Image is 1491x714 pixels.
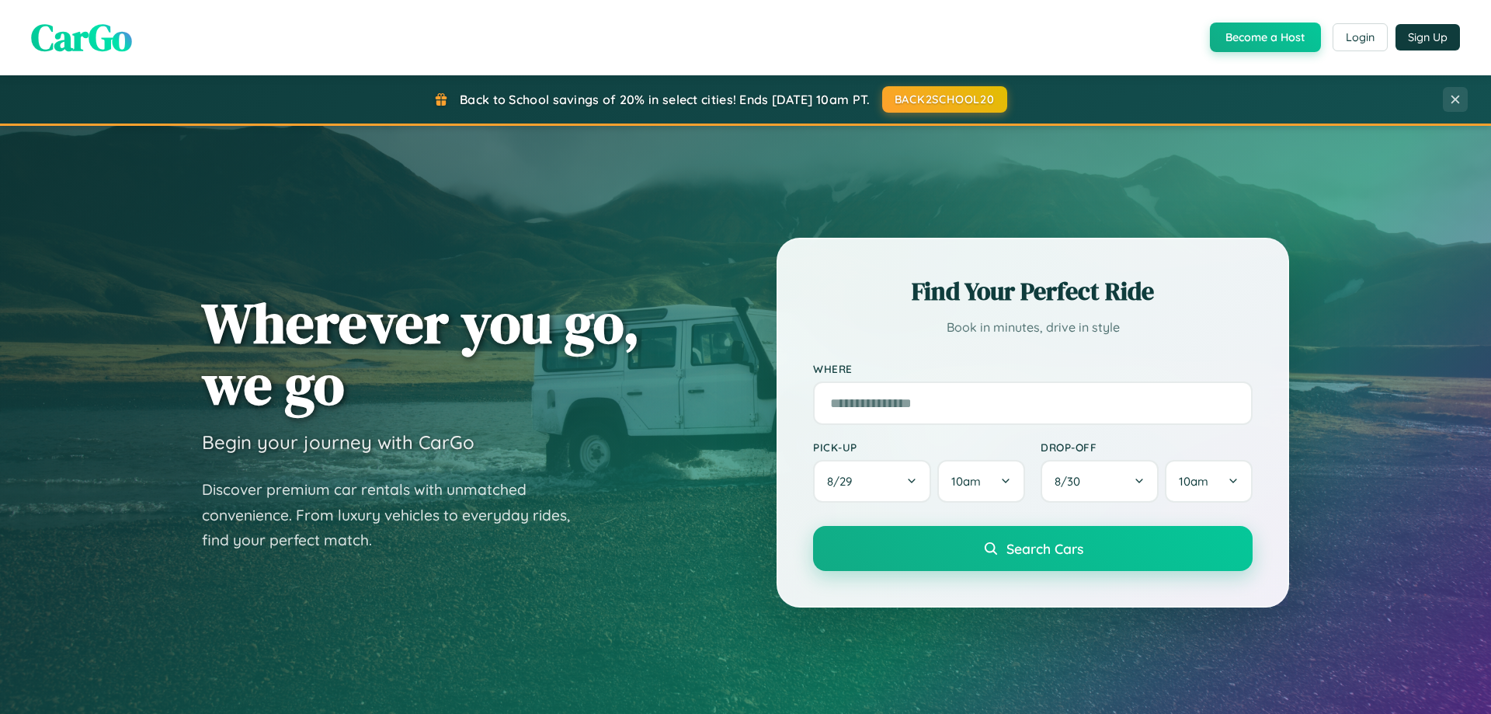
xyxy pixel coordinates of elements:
button: 10am [1165,460,1253,503]
button: Sign Up [1395,24,1460,51]
p: Discover premium car rentals with unmatched convenience. From luxury vehicles to everyday rides, ... [202,477,590,553]
button: 8/30 [1041,460,1159,503]
h3: Begin your journey with CarGo [202,430,474,454]
label: Pick-up [813,441,1025,454]
p: Book in minutes, drive in style [813,316,1253,339]
button: BACK2SCHOOL20 [882,86,1007,113]
span: 8 / 29 [827,474,860,489]
button: Become a Host [1210,23,1321,52]
button: 8/29 [813,460,931,503]
span: 8 / 30 [1055,474,1088,489]
span: Back to School savings of 20% in select cities! Ends [DATE] 10am PT. [460,92,870,107]
span: 10am [951,474,981,489]
button: 10am [937,460,1025,503]
span: Search Cars [1006,540,1083,557]
label: Where [813,362,1253,375]
label: Drop-off [1041,441,1253,454]
button: Search Cars [813,526,1253,571]
button: Login [1333,23,1388,51]
span: 10am [1179,474,1208,489]
span: CarGo [31,12,132,63]
h2: Find Your Perfect Ride [813,274,1253,308]
h1: Wherever you go, we go [202,292,640,415]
